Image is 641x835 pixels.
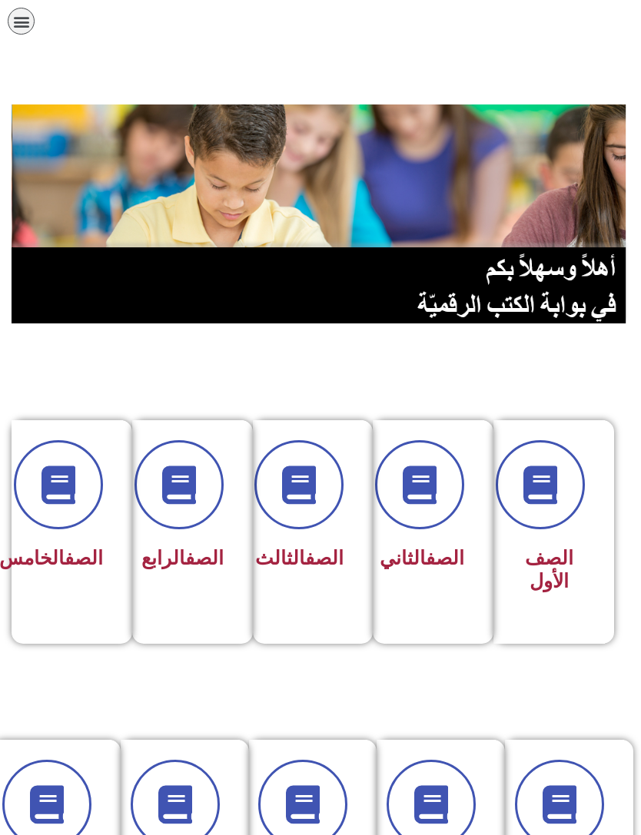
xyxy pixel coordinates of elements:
[305,547,344,569] a: الصف
[255,547,344,569] span: الثالث
[185,547,224,569] a: الصف
[141,547,224,569] span: الرابع
[525,547,573,592] span: الصف الأول
[426,547,464,569] a: الصف
[65,547,103,569] a: الصف
[8,8,35,35] div: כפתור פתיחת תפריט
[380,547,464,569] span: الثاني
